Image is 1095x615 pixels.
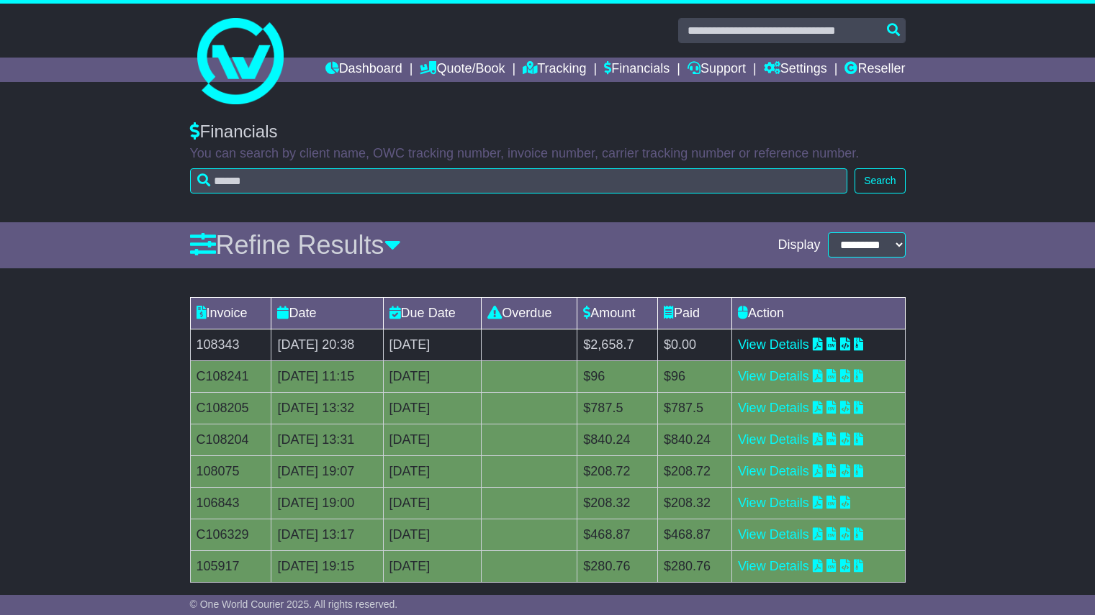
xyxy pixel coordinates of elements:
td: [DATE] 13:17 [271,519,383,550]
td: 106843 [190,487,271,519]
td: $468.87 [577,519,658,550]
td: Paid [658,297,732,329]
a: Quote/Book [420,58,505,82]
td: [DATE] 20:38 [271,329,383,360]
a: View Details [738,337,809,352]
td: Due Date [383,297,482,329]
a: View Details [738,432,809,447]
td: [DATE] [383,360,482,392]
td: 108343 [190,329,271,360]
a: View Details [738,559,809,573]
td: [DATE] [383,455,482,487]
td: $0.00 [658,329,732,360]
a: View Details [738,401,809,415]
td: [DATE] [383,424,482,455]
td: $840.24 [658,424,732,455]
td: C106329 [190,519,271,550]
a: Financials [604,58,670,82]
p: You can search by client name, OWC tracking number, invoice number, carrier tracking number or re... [190,146,906,162]
td: [DATE] [383,329,482,360]
td: $280.76 [658,550,732,582]
td: 105917 [190,550,271,582]
td: $468.87 [658,519,732,550]
td: Invoice [190,297,271,329]
td: Action [731,297,905,329]
a: View Details [738,496,809,510]
td: [DATE] 19:15 [271,550,383,582]
td: [DATE] 13:31 [271,424,383,455]
a: Tracking [523,58,586,82]
div: Financials [190,122,906,142]
td: $2,658.7 [577,329,658,360]
td: [DATE] 19:00 [271,487,383,519]
a: Settings [764,58,827,82]
a: Refine Results [190,230,401,260]
td: $96 [658,360,732,392]
td: [DATE] [383,519,482,550]
td: $208.32 [577,487,658,519]
a: View Details [738,464,809,478]
a: Support [688,58,746,82]
td: $280.76 [577,550,658,582]
td: $787.5 [658,392,732,424]
span: Display [778,237,820,253]
td: 108075 [190,455,271,487]
td: Overdue [482,297,577,329]
td: C108204 [190,424,271,455]
a: View Details [738,369,809,383]
button: Search [855,168,905,193]
td: Date [271,297,383,329]
a: Dashboard [325,58,402,82]
td: $840.24 [577,424,658,455]
td: $208.72 [577,455,658,487]
td: Amount [577,297,658,329]
td: [DATE] 11:15 [271,360,383,392]
a: Reseller [844,58,905,82]
td: C108241 [190,360,271,392]
td: [DATE] [383,550,482,582]
td: $96 [577,360,658,392]
td: [DATE] [383,487,482,519]
td: $208.32 [658,487,732,519]
td: $208.72 [658,455,732,487]
td: C108205 [190,392,271,424]
td: [DATE] 19:07 [271,455,383,487]
td: [DATE] [383,392,482,424]
td: [DATE] 13:32 [271,392,383,424]
span: © One World Courier 2025. All rights reserved. [190,598,398,610]
a: View Details [738,527,809,542]
td: $787.5 [577,392,658,424]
